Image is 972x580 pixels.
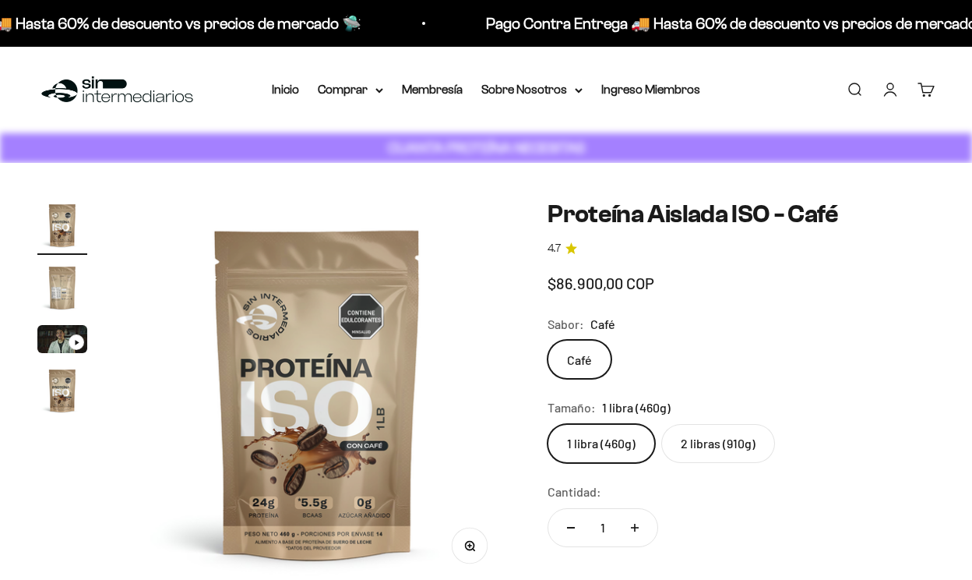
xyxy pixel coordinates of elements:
button: Ir al artículo 1 [37,200,87,255]
h1: Proteína Aislada ISO - Café [548,200,935,228]
img: Proteína Aislada ISO - Café [37,366,87,416]
sale-price: $86.900,00 COP [548,271,654,295]
span: Café [590,314,615,334]
a: Membresía [402,83,463,96]
button: Ir al artículo 3 [37,325,87,358]
summary: Comprar [318,80,383,100]
a: 4.74.7 de 5.0 estrellas [548,240,935,257]
span: 4.7 [548,240,561,257]
strong: CUANTA PROTEÍNA NECESITAS [388,140,585,156]
button: Ir al artículo 4 [37,366,87,420]
img: Proteína Aislada ISO - Café [37,263,87,313]
button: Reducir cantidad [548,509,593,546]
label: Cantidad: [548,482,601,502]
img: Proteína Aislada ISO - Café [37,200,87,250]
a: Inicio [272,83,299,96]
a: Ingreso Miembros [601,83,700,96]
button: Ir al artículo 2 [37,263,87,317]
span: 1 libra (460g) [602,398,671,418]
legend: Sabor: [548,314,584,334]
legend: Tamaño: [548,398,596,418]
button: Aumentar cantidad [612,509,657,546]
summary: Sobre Nosotros [481,80,583,100]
